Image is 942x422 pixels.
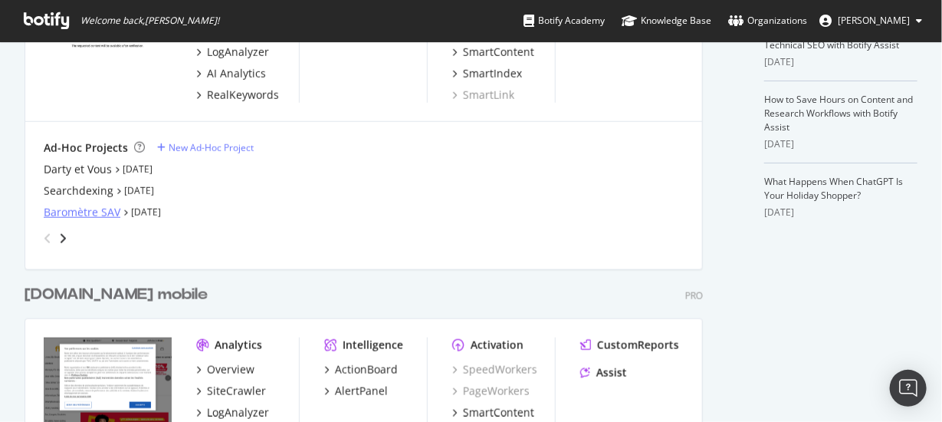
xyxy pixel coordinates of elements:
[764,55,917,69] div: [DATE]
[196,66,266,81] a: AI Analytics
[452,87,514,103] a: SmartLink
[335,384,388,399] div: AlertPanel
[207,87,279,103] div: RealKeywords
[524,13,605,28] div: Botify Academy
[44,205,120,220] a: Baromètre SAV
[25,284,214,306] a: [DOMAIN_NAME] mobile
[685,289,703,302] div: Pro
[131,206,161,219] a: [DATE]
[207,362,254,377] div: Overview
[196,87,279,103] a: RealKeywords
[38,226,57,251] div: angle-left
[196,384,266,399] a: SiteCrawler
[463,66,522,81] div: SmartIndex
[207,66,266,81] div: AI Analytics
[471,338,524,353] div: Activation
[157,141,254,154] a: New Ad-Hoc Project
[452,45,534,60] a: SmartContent
[452,66,522,81] a: SmartIndex
[890,370,927,407] div: Open Intercom Messenger
[57,231,68,246] div: angle-right
[196,45,269,60] a: LogAnalyzer
[452,362,537,377] a: SpeedWorkers
[215,338,262,353] div: Analytics
[764,137,917,151] div: [DATE]
[324,384,388,399] a: AlertPanel
[622,13,711,28] div: Knowledge Base
[838,14,910,27] span: Angelique Fromentin
[196,362,254,377] a: Overview
[207,405,269,420] div: LogAnalyzer
[764,93,913,134] a: How to Save Hours on Content and Research Workflows with Botify Assist
[335,362,398,377] div: ActionBoard
[728,13,807,28] div: Organizations
[463,405,534,420] div: SmartContent
[196,405,269,420] a: LogAnalyzer
[596,365,627,381] div: Assist
[207,45,269,60] div: LogAnalyzer
[25,284,208,306] div: [DOMAIN_NAME] mobile
[44,162,112,177] a: Darty et Vous
[580,365,627,381] a: Assist
[764,206,917,219] div: [DATE]
[80,15,219,27] span: Welcome back, [PERSON_NAME] !
[44,140,128,156] div: Ad-Hoc Projects
[597,338,679,353] div: CustomReports
[452,405,534,420] a: SmartContent
[463,45,534,60] div: SmartContent
[343,338,403,353] div: Intelligence
[207,384,266,399] div: SiteCrawler
[764,175,903,202] a: What Happens When ChatGPT Is Your Holiday Shopper?
[807,8,934,33] button: [PERSON_NAME]
[324,362,398,377] a: ActionBoard
[124,184,154,197] a: [DATE]
[580,338,679,353] a: CustomReports
[169,141,254,154] div: New Ad-Hoc Project
[452,384,530,399] a: PageWorkers
[123,163,153,176] a: [DATE]
[44,183,113,199] a: Searchdexing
